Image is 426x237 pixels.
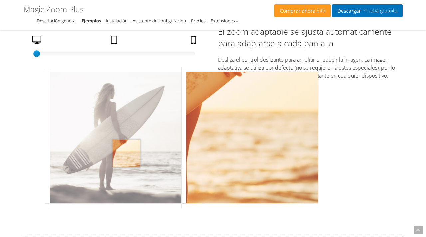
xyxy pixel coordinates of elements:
[191,18,206,24] a: Precios
[317,7,325,14] font: £49
[332,4,403,17] a: DescargarPrueba gratuita
[274,4,331,17] a: Comprar ahora£49
[37,18,77,24] a: Descripción general
[280,8,315,14] font: Comprar ahora
[363,7,397,14] font: Prueba gratuita
[106,18,127,24] a: Instalación
[211,18,235,24] font: Extensiones
[218,56,395,79] font: Desliza el control deslizante para ampliar o reducir la imagen. La imagen adaptativa se utiliza p...
[211,18,238,24] a: Extensiones
[23,4,84,15] font: Magic Zoom Plus
[133,18,186,24] a: Asistente de configuración
[82,18,101,24] a: Ejemplos
[218,26,392,49] font: El zoom adaptable se ajusta automáticamente para adaptarse a cada pantalla
[337,8,361,14] font: Descargar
